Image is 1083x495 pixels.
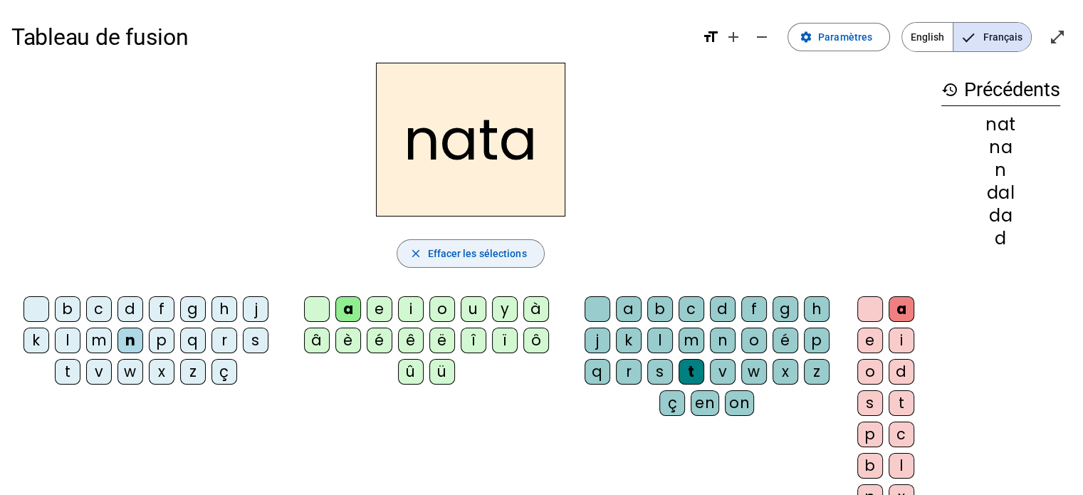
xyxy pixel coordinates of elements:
div: on [725,390,754,416]
div: h [211,296,237,322]
h3: Précédents [941,74,1060,106]
div: k [616,328,642,353]
div: v [710,359,736,385]
div: a [335,296,361,322]
span: Français [953,23,1031,51]
div: t [55,359,80,385]
div: f [149,296,174,322]
div: f [741,296,767,322]
div: l [889,453,914,479]
div: x [149,359,174,385]
div: v [86,359,112,385]
h1: Tableau de fusion [11,14,691,60]
div: c [889,422,914,447]
div: d [710,296,736,322]
mat-icon: format_size [702,28,719,46]
div: c [679,296,704,322]
div: j [243,296,268,322]
div: a [616,296,642,322]
div: ê [398,328,424,353]
div: n [941,162,1060,179]
div: w [117,359,143,385]
div: é [367,328,392,353]
div: u [461,296,486,322]
div: o [857,359,883,385]
div: na [941,139,1060,156]
div: h [804,296,830,322]
div: i [889,328,914,353]
button: Effacer les sélections [397,239,544,268]
div: b [55,296,80,322]
div: k [23,328,49,353]
div: c [86,296,112,322]
button: Augmenter la taille de la police [719,23,748,51]
div: ç [659,390,685,416]
div: en [691,390,719,416]
button: Entrer en plein écran [1043,23,1072,51]
div: s [647,359,673,385]
div: m [679,328,704,353]
div: d [117,296,143,322]
div: ï [492,328,518,353]
div: p [804,328,830,353]
div: z [180,359,206,385]
div: o [429,296,455,322]
div: ç [211,359,237,385]
div: j [585,328,610,353]
div: i [398,296,424,322]
mat-icon: history [941,81,958,98]
div: y [492,296,518,322]
div: o [741,328,767,353]
mat-icon: remove [753,28,770,46]
mat-icon: open_in_full [1049,28,1066,46]
div: m [86,328,112,353]
div: î [461,328,486,353]
div: è [335,328,361,353]
div: n [117,328,143,353]
div: d [941,230,1060,247]
span: Paramètres [818,28,872,46]
div: x [773,359,798,385]
div: l [55,328,80,353]
div: ü [429,359,455,385]
div: z [804,359,830,385]
div: b [647,296,673,322]
div: s [243,328,268,353]
div: t [679,359,704,385]
div: n [710,328,736,353]
div: a [889,296,914,322]
div: ë [429,328,455,353]
div: g [180,296,206,322]
div: e [367,296,392,322]
div: w [741,359,767,385]
div: â [304,328,330,353]
div: p [149,328,174,353]
mat-icon: add [725,28,742,46]
div: q [585,359,610,385]
div: dal [941,184,1060,202]
div: r [211,328,237,353]
div: ô [523,328,549,353]
button: Diminuer la taille de la police [748,23,776,51]
mat-icon: close [409,247,422,260]
div: p [857,422,883,447]
span: Effacer les sélections [427,245,526,262]
div: r [616,359,642,385]
div: û [398,359,424,385]
div: b [857,453,883,479]
div: nat [941,116,1060,133]
div: q [180,328,206,353]
div: t [889,390,914,416]
mat-icon: settings [800,31,812,43]
h2: nata [376,63,565,217]
div: é [773,328,798,353]
span: English [902,23,953,51]
mat-button-toggle-group: Language selection [901,22,1032,52]
div: da [941,207,1060,224]
div: l [647,328,673,353]
div: d [889,359,914,385]
div: e [857,328,883,353]
div: à [523,296,549,322]
div: s [857,390,883,416]
button: Paramètres [788,23,890,51]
